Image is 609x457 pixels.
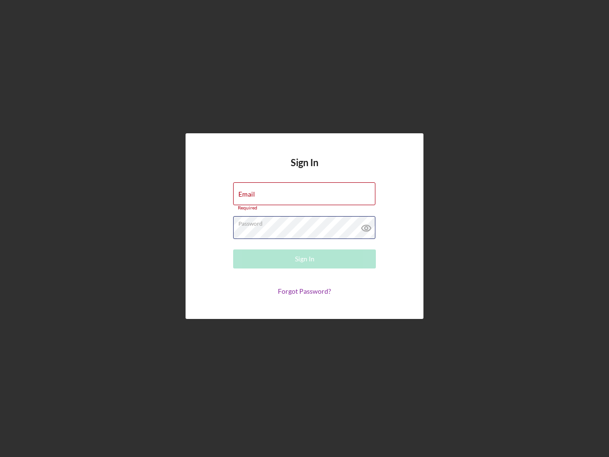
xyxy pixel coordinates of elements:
a: Forgot Password? [278,287,331,295]
label: Email [238,190,255,198]
h4: Sign In [291,157,318,182]
label: Password [238,217,375,227]
div: Sign In [295,249,314,268]
button: Sign In [233,249,376,268]
div: Required [233,205,376,211]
